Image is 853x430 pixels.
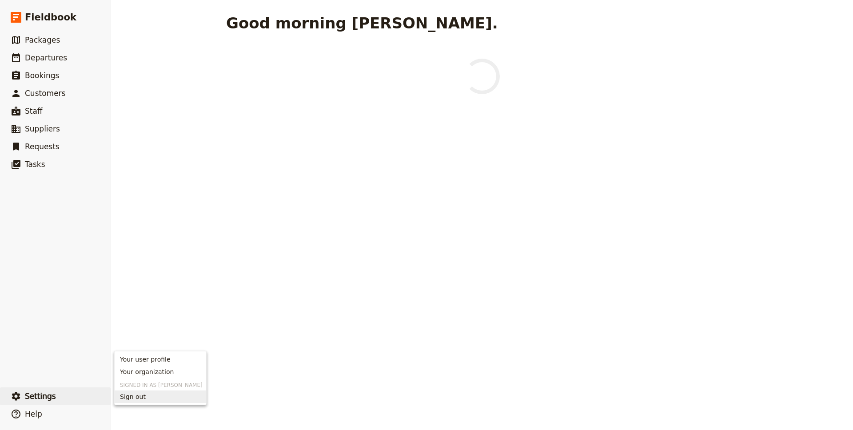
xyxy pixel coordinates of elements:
span: Your organization [120,367,174,376]
h3: Signed in as [PERSON_NAME] [115,378,206,389]
span: Sign out [120,392,146,401]
span: Tasks [25,160,45,169]
span: Packages [25,36,60,44]
span: Departures [25,53,67,62]
span: Your user profile [120,355,171,364]
span: Fieldbook [25,11,76,24]
span: Suppliers [25,124,60,133]
span: Help [25,410,42,418]
span: Bookings [25,71,59,80]
span: Customers [25,89,65,98]
span: Staff [25,107,43,115]
button: Sign out of jeff+amazing@fieldbooksoftware.com [115,390,206,403]
h1: Good morning [PERSON_NAME]. [226,14,498,32]
a: Your user profile [115,353,206,366]
span: Requests [25,142,60,151]
span: Settings [25,392,56,401]
a: Your organization [115,366,206,378]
